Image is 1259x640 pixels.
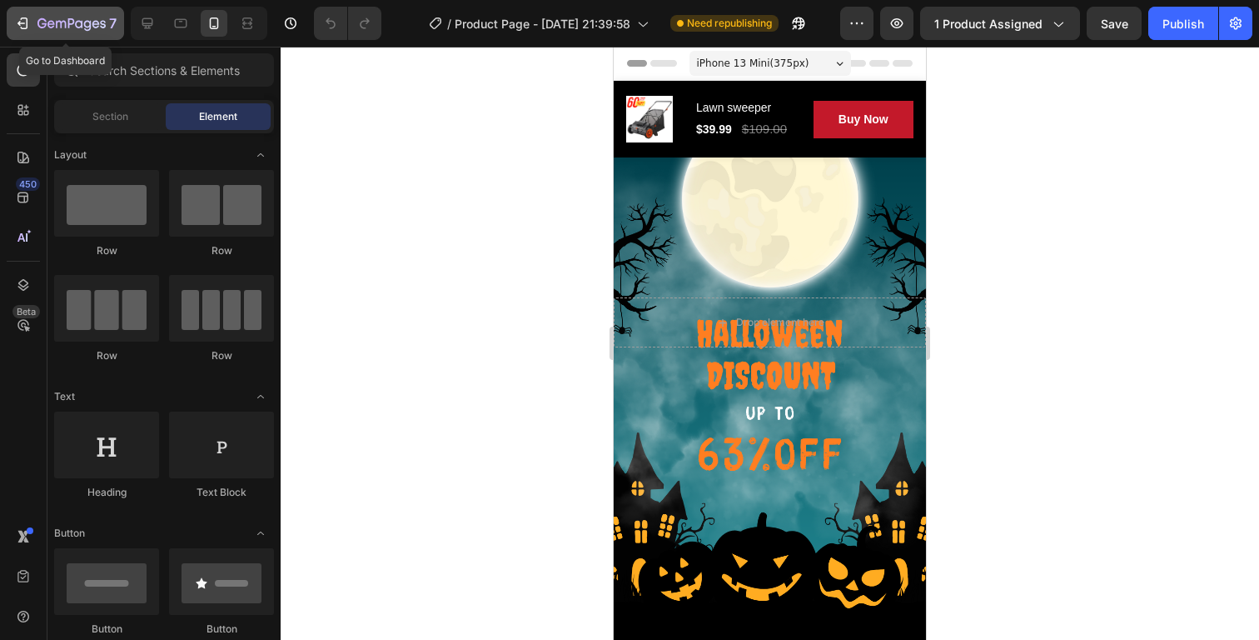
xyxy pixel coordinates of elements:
span: Need republishing [687,16,772,31]
div: Row [169,243,274,258]
div: Heading [54,485,159,500]
div: Row [169,348,274,363]
span: Element [199,109,237,124]
button: 1 product assigned [920,7,1080,40]
span: Toggle open [247,142,274,168]
span: Section [92,109,128,124]
span: / [447,15,451,32]
span: Product Page - [DATE] 21:39:58 [455,15,630,32]
span: 1 product assigned [934,15,1043,32]
div: 450 [16,177,40,191]
div: Beta [12,305,40,318]
input: Search Sections & Elements [54,53,274,87]
span: Toggle open [247,383,274,410]
div: Publish [1162,15,1204,32]
iframe: Design area [614,47,926,640]
button: Publish [1148,7,1218,40]
div: Button [169,622,274,637]
span: Text [54,389,75,404]
p: 7 [109,13,117,33]
div: Row [54,348,159,363]
div: Text Block [169,485,274,500]
button: 7 [7,7,124,40]
span: Toggle open [247,520,274,547]
span: Layout [54,147,87,162]
button: Save [1087,7,1142,40]
span: Button [54,526,85,541]
div: Undo/Redo [314,7,381,40]
div: Row [54,243,159,258]
span: Save [1101,17,1128,31]
div: Button [54,622,159,637]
